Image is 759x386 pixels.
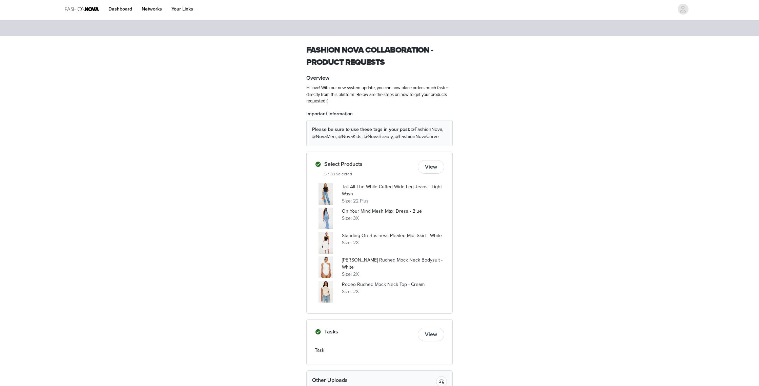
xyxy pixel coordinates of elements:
[306,44,453,69] h1: Fashion Nova collaboration - Product requests
[138,1,166,17] a: Networks
[418,165,444,170] a: View
[342,208,444,215] p: On Your Mind Mesh Maxi Dress - Blue
[418,160,444,174] button: View
[306,319,453,365] div: Tasks
[324,328,415,336] h4: Tasks
[342,271,444,278] p: Size: 2X
[306,85,453,105] p: Hi love! With our new system update, you can now place orders much faster directly from this plat...
[342,197,444,205] p: Size: 22 Plus
[418,332,444,337] a: View
[342,281,444,288] p: Rodeo Ruched Mock Neck Top - Cream
[65,1,99,17] img: Fashion Nova Logo
[680,4,686,15] div: avatar
[315,347,324,353] span: Task
[324,171,415,177] h5: 5 / 30 Selected
[312,376,433,384] h4: Other Uploads
[306,152,453,314] div: Select Products
[342,215,444,222] p: Size: 3X
[342,183,444,197] p: Tall All The While Cuffed Wide Leg Jeans - Light Wash
[306,74,453,82] h4: Overview
[167,1,197,17] a: Your Links
[306,110,453,117] p: Important Information
[342,256,444,271] p: [PERSON_NAME] Ruched Mock Neck Bodysuit - White
[324,160,415,168] h4: Select Products
[104,1,136,17] a: Dashboard
[342,288,444,295] p: Size: 2X
[418,328,444,341] button: View
[342,232,444,239] p: Standing On Business Pleated Midi Skirt - White
[312,127,410,132] span: Please be sure to use these tags in your post:
[342,239,444,246] p: Size: 2X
